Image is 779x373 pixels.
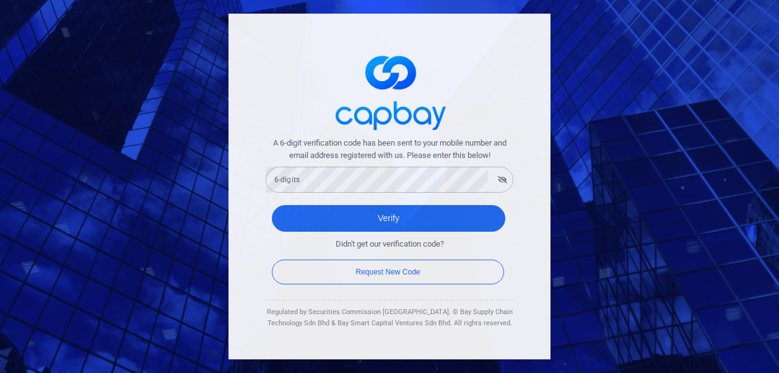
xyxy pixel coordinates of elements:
button: Request New Code [272,260,504,284]
span: Didn't get our verification code? [336,238,444,251]
div: Regulated by Securities Commission [GEOGRAPHIC_DATA]. © Bay Supply Chain Technology Sdn Bhd & Bay... [266,307,513,328]
span: A 6-digit verification code has been sent to your mobile number and email address registered with... [266,137,513,163]
button: Verify [272,205,505,232]
img: logo [328,45,451,137]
